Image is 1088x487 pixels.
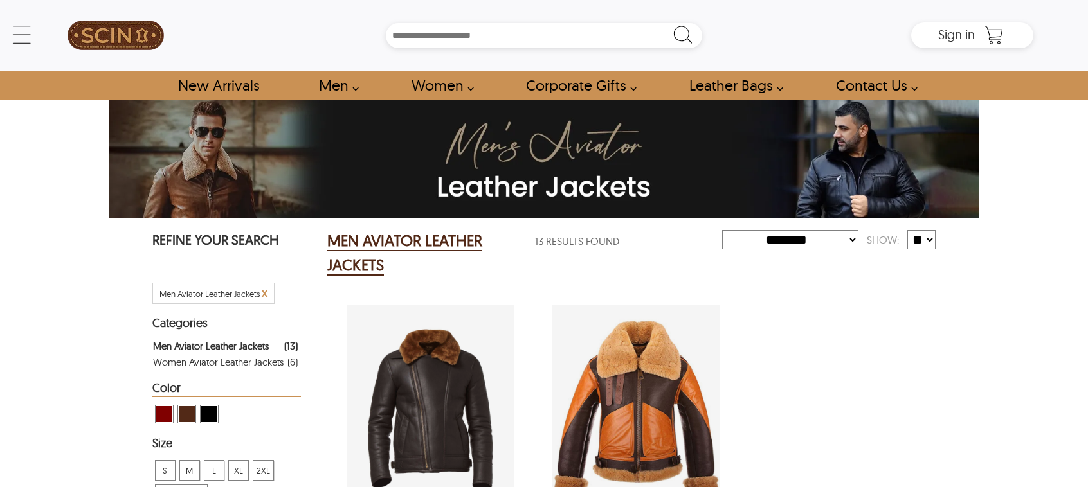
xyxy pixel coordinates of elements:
[821,71,925,100] a: contact-us
[156,461,175,480] span: S
[284,338,298,354] div: ( 13 )
[287,354,298,370] div: ( 6 )
[179,460,200,481] div: View M Men Aviator Leather Jackets
[152,317,301,332] div: Heading Filter Men Aviator Leather Jackets by Categories
[159,288,260,299] span: Filter Men Aviator Leather Jackets
[304,71,366,100] a: shop men's leather jackets
[204,460,224,481] div: View L Men Aviator Leather Jackets
[200,405,219,423] div: View Black Men Aviator Leather Jackets
[153,338,269,354] div: Men Aviator Leather Jackets
[155,405,174,423] div: View Maroon Men Aviator Leather Jackets
[262,285,267,300] span: x
[204,461,224,480] span: L
[55,6,177,64] a: SCIN
[109,100,979,217] img: Shop Leather Aviator Jacket Mens | Leather Pilot Jacket Mens
[180,461,199,480] span: M
[511,71,644,100] a: Shop Leather Corporate Gifts
[675,71,790,100] a: Shop Leather Bags
[152,231,301,252] p: REFINE YOUR SEARCH
[938,31,975,41] a: Sign in
[155,460,176,481] div: View S Men Aviator Leather Jackets
[153,354,284,370] div: Women Aviator Leather Jackets
[938,26,975,42] span: Sign in
[253,461,273,480] span: 2XL
[327,228,723,277] div: Men Aviator Leather Jackets 13 Results Found
[535,233,619,249] span: 13 Results Found
[228,460,249,481] div: View XL Men Aviator Leather Jackets
[153,338,298,354] a: Filter Men Aviator Leather Jackets
[327,231,482,276] h2: MEN AVIATOR LEATHER JACKETS
[68,6,164,64] img: SCIN
[152,382,301,397] div: Heading Filter Men Aviator Leather Jackets by Color
[152,437,301,452] div: Heading Filter Men Aviator Leather Jackets by Size
[153,354,298,370] a: Filter Women Aviator Leather Jackets
[229,461,248,480] span: XL
[981,26,1007,45] a: Shopping Cart
[253,460,274,481] div: View 2XL Men Aviator Leather Jackets
[163,71,273,100] a: Shop New Arrivals
[397,71,481,100] a: Shop Women Leather Jackets
[262,288,267,299] a: Cancel Filter
[858,229,907,251] div: Show:
[177,405,196,423] div: View Brown ( Brand Color ) Men Aviator Leather Jackets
